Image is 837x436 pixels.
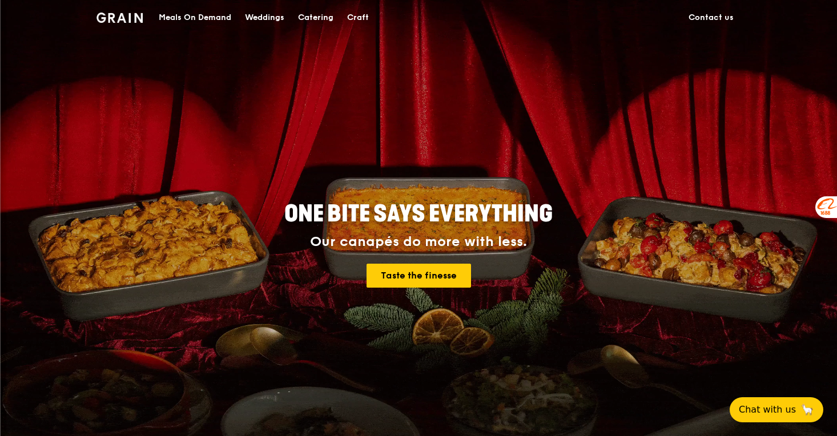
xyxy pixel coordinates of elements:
[213,234,624,250] div: Our canapés do more with less.
[96,13,143,23] img: Grain
[347,1,369,35] div: Craft
[739,403,796,417] span: Chat with us
[159,1,231,35] div: Meals On Demand
[682,1,741,35] a: Contact us
[291,1,340,35] a: Catering
[238,1,291,35] a: Weddings
[298,1,333,35] div: Catering
[730,397,823,422] button: Chat with us🦙
[284,200,553,228] span: ONE BITE SAYS EVERYTHING
[245,1,284,35] div: Weddings
[800,403,814,417] span: 🦙
[340,1,376,35] a: Craft
[367,264,471,288] a: Taste the finesse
